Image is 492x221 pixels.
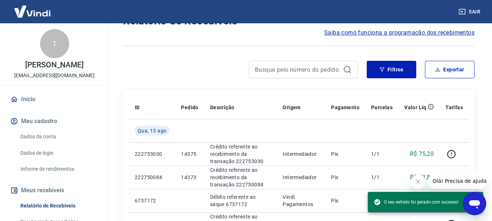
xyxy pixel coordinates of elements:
a: Saiba como funciona a programação dos recebimentos [324,28,475,37]
p: Vindi Pagamentos [283,193,319,208]
p: Tarifas [445,104,463,111]
button: Meu cadastro [9,113,100,129]
p: Crédito referente ao recebimento da transação 222750084 [210,166,271,188]
p: Descrição [210,104,235,111]
p: 1/1 [371,150,393,158]
p: 1/1 [371,174,393,181]
iframe: Fechar mensagem [411,174,425,189]
a: Relatório de Recebíveis [17,198,100,213]
span: Olá! Precisa de ajuda? [4,5,61,11]
p: Valor Líq. [404,104,428,111]
img: Vindi [9,0,56,23]
button: Exportar [425,61,475,78]
iframe: Botão para abrir a janela de mensagens [463,192,486,215]
p: 222750084 [135,174,169,181]
p: Intermediador [283,150,319,158]
a: Informe de rendimentos [17,162,100,177]
a: Dados de login [17,146,100,161]
p: 6737172 [135,197,169,204]
button: Sair [457,5,483,19]
p: 14375 [181,150,198,158]
input: Busque pelo número do pedido [255,64,340,75]
p: Intermediador [283,174,319,181]
p: Débito referente ao saque 6737172 [210,193,271,208]
div: T [40,29,69,58]
p: [EMAIL_ADDRESS][DOMAIN_NAME] [14,72,95,79]
a: Início [9,91,100,107]
p: Pix [331,174,359,181]
span: Qua, 13 ago [138,127,166,134]
p: R$ 75,20 [410,150,434,158]
p: Parcelas [371,104,393,111]
p: Origem [283,104,300,111]
p: 14373 [181,174,198,181]
iframe: Mensagem da empresa [428,173,486,189]
p: R$ 51,80 [410,173,434,182]
p: Pedido [181,104,198,111]
p: Crédito referente ao recebimento da transação 222753030 [210,143,271,165]
span: O seu extrato foi gerado com sucesso! [374,198,458,206]
a: Dados da conta [17,129,100,144]
p: Pix [331,197,359,204]
p: [PERSON_NAME] [25,61,83,69]
p: ID [135,104,140,111]
button: Filtros [367,61,416,78]
p: Pagamento [331,104,359,111]
p: Pix [331,150,359,158]
p: 222753030 [135,150,169,158]
button: Meus recebíveis [9,182,100,198]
